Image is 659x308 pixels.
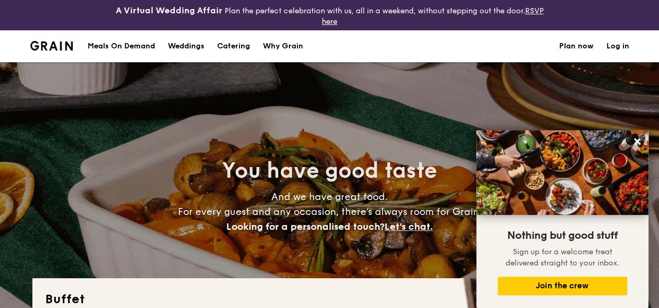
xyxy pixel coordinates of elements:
span: Looking for a personalised touch? [226,221,384,232]
a: Plan now [559,30,594,62]
img: DSC07876-Edit02-Large.jpeg [476,130,648,215]
span: Nothing but good stuff [507,229,618,242]
a: Catering [211,30,256,62]
a: Log in [606,30,629,62]
span: And we have great food. For every guest and any occasion, there’s always room for Grain. [178,191,482,232]
span: Sign up for a welcome treat delivered straight to your inbox. [506,247,619,268]
span: You have good taste [222,158,437,184]
a: Logotype [30,41,73,51]
a: Weddings [161,30,211,62]
div: Why Grain [263,30,303,62]
button: Close [629,133,646,150]
h2: Buffet [45,291,614,308]
h1: Catering [217,30,250,62]
a: Meals On Demand [81,30,161,62]
div: Weddings [168,30,204,62]
a: Why Grain [256,30,310,62]
button: Join the crew [498,277,627,295]
div: Meals On Demand [88,30,155,62]
div: Plan the perfect celebration with us, all in a weekend, without stepping out the door. [110,4,549,26]
h4: A Virtual Wedding Affair [115,4,222,17]
span: Let's chat. [384,221,433,232]
img: Grain [30,41,73,51]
